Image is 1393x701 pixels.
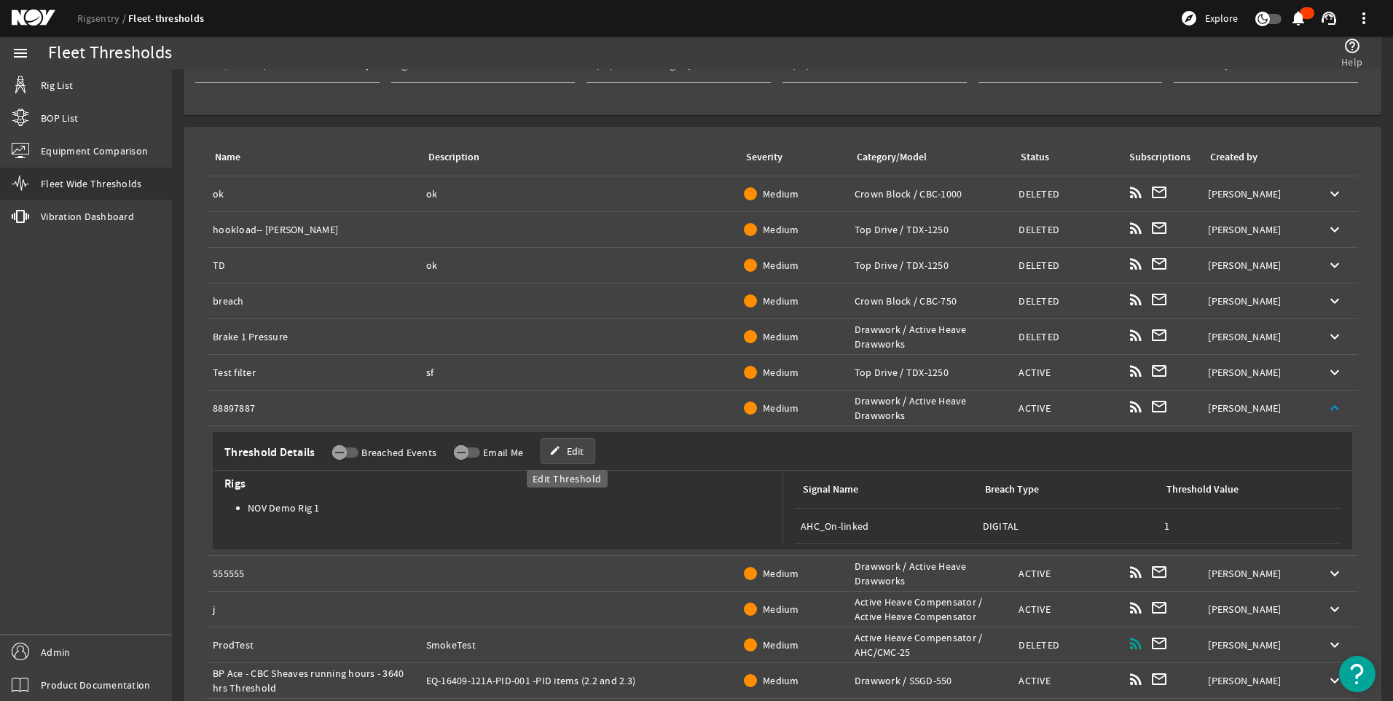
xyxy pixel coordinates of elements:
div: AHC_On-linked [801,519,971,533]
label: Email Me [480,445,523,460]
div: Category/Model [857,149,927,165]
div: breach [213,294,415,308]
div: Top Drive / TDX-1250 [855,258,1008,273]
div: DELETED [1019,222,1115,237]
div: SmokeTest [426,638,733,652]
div: [PERSON_NAME] [1208,401,1306,415]
mat-icon: support_agent [1320,9,1338,27]
mat-icon: rss_feed [1127,362,1145,380]
button: Explore [1174,7,1244,30]
div: [PERSON_NAME] [1208,566,1306,581]
div: Name [213,149,409,165]
span: Explore [1205,11,1238,26]
mat-icon: rss_feed [1127,184,1145,201]
span: Rigs [219,477,782,491]
mat-icon: mail_outline [1150,398,1168,415]
mat-icon: notifications [1290,9,1307,27]
a: Fleet-thresholds [128,12,204,26]
mat-icon: keyboard_arrow_down [1326,600,1343,618]
div: Signal Name [803,482,858,498]
div: DELETED [1019,258,1115,273]
mat-icon: help_outline [1343,37,1361,55]
div: ProdTest [213,638,415,652]
span: Medium [763,187,799,200]
span: Medium [763,294,799,308]
div: ok [213,187,415,201]
div: DELETED [1019,294,1115,308]
mat-icon: rss_feed [1127,398,1145,415]
mat-icon: rss_feed [1127,291,1145,308]
div: [PERSON_NAME] [1208,222,1306,237]
div: Drawwork / SSGD-550 [855,673,1008,688]
a: Rigsentry [77,12,128,25]
div: Name [215,149,240,165]
span: Fleet Wide Thresholds [41,176,141,191]
mat-icon: keyboard_arrow_up [1326,399,1343,417]
span: Medium [763,366,799,379]
div: [PERSON_NAME] [1208,294,1306,308]
mat-icon: rss_feed [1127,599,1145,616]
div: Status [1021,149,1049,165]
div: Fleet Thresholds [48,46,172,60]
mat-icon: mail_outline [1150,670,1168,688]
span: Medium [763,330,799,343]
mat-icon: mail_outline [1150,291,1168,308]
mat-icon: vibration [12,208,29,225]
li: NOV Demo Rig 1 [248,501,515,514]
span: Help [1341,55,1362,69]
mat-icon: mail_outline [1150,184,1168,201]
div: DELETED [1019,187,1115,201]
div: ACTIVE [1019,401,1115,415]
div: Test filter [213,365,415,380]
span: Vibration Dashboard [41,209,134,224]
div: [PERSON_NAME] [1208,365,1306,380]
mat-icon: rss_feed [1127,670,1145,688]
button: more_vert [1346,1,1381,36]
span: Medium [763,567,799,580]
div: hookload-- [PERSON_NAME] [213,222,415,237]
mat-icon: mail_outline [1150,255,1168,273]
mat-icon: keyboard_arrow_down [1326,672,1343,689]
div: TD [213,258,415,273]
mat-icon: keyboard_arrow_down [1326,565,1343,582]
div: [PERSON_NAME] [1208,329,1306,344]
mat-icon: keyboard_arrow_down [1326,328,1343,345]
mat-icon: mail_outline [1150,326,1168,344]
mat-icon: keyboard_arrow_down [1326,185,1343,203]
div: 1 [1164,519,1335,533]
div: [PERSON_NAME] [1208,602,1306,616]
mat-icon: mail_outline [1150,219,1168,237]
div: ACTIVE [1019,602,1115,616]
span: Medium [763,603,799,616]
mat-icon: menu [12,44,29,62]
span: Admin [41,645,70,659]
div: Breach Type [985,482,1039,498]
div: Severity [744,149,837,165]
div: Top Drive / TDX-1250 [855,365,1008,380]
div: Crown Block / CBC-750 [855,294,1008,308]
div: Drawwork / Active Heave Drawworks [855,393,1008,423]
div: Crown Block / CBC-1000 [855,187,1008,201]
div: BP Ace - CBC Sheaves running hours - 3640 hrs Threshold [213,666,415,695]
div: j [213,602,415,616]
div: Drawwork / Active Heave Drawworks [855,559,1008,588]
span: Medium [763,259,799,272]
div: Subscriptions [1129,149,1190,165]
div: [PERSON_NAME] [1208,187,1306,201]
div: 88897887 [213,401,415,415]
mat-icon: mail_outline [1150,635,1168,652]
div: ok [426,258,733,273]
div: ACTIVE [1019,365,1115,380]
div: Drawwork / Active Heave Drawworks [855,322,1008,351]
mat-icon: keyboard_arrow_down [1326,292,1343,310]
mat-icon: rss_feed [1127,255,1145,273]
div: Active Heave Compensator / Active Heave Compensator [855,595,1008,624]
mat-icon: rss_feed [1127,563,1145,581]
div: DELETED [1019,638,1115,652]
span: Edit [567,444,584,458]
mat-icon: mail_outline [1150,599,1168,616]
label: Breached Events [358,445,436,460]
div: Created by [1210,149,1257,165]
div: [PERSON_NAME] [1208,638,1306,652]
mat-icon: edit [549,445,561,457]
